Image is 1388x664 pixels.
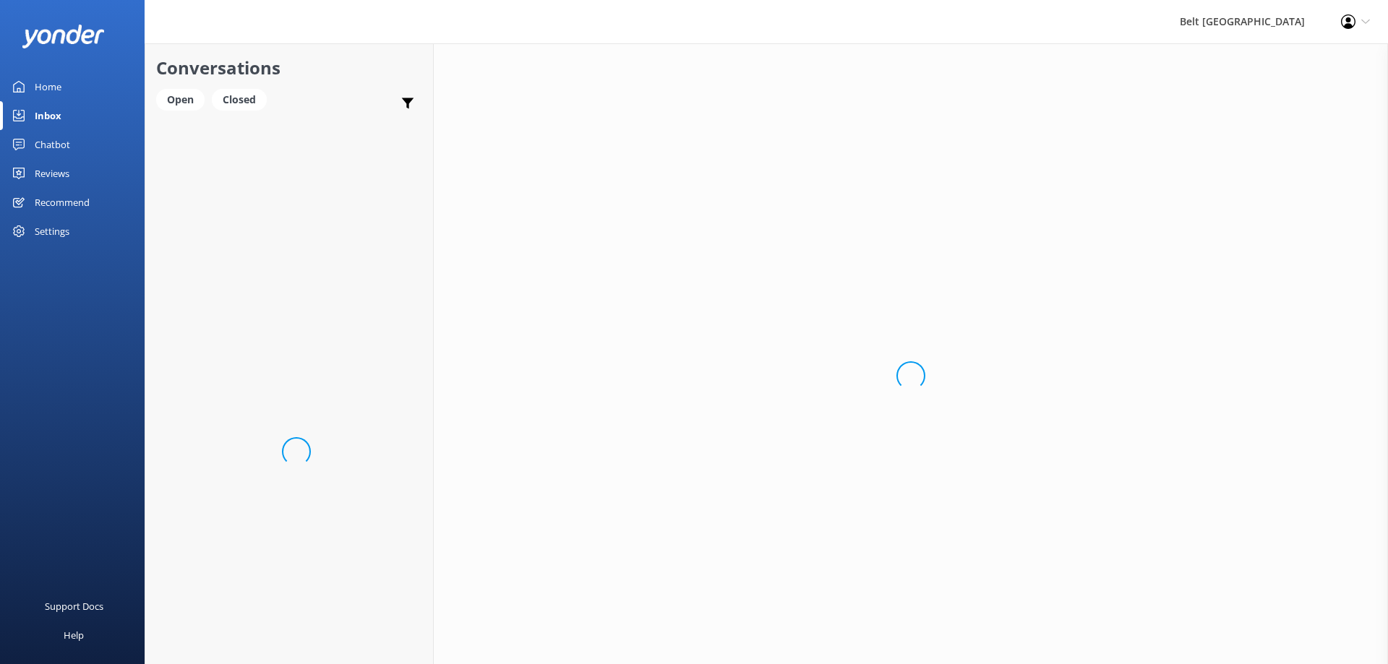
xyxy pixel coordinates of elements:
img: yonder-white-logo.png [22,25,105,48]
div: Reviews [35,159,69,188]
h2: Conversations [156,54,422,82]
div: Home [35,72,61,101]
div: Closed [212,89,267,111]
a: Open [156,91,212,107]
div: Settings [35,217,69,246]
div: Recommend [35,188,90,217]
div: Support Docs [45,592,103,621]
div: Inbox [35,101,61,130]
div: Chatbot [35,130,70,159]
a: Closed [212,91,274,107]
div: Help [64,621,84,650]
div: Open [156,89,205,111]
